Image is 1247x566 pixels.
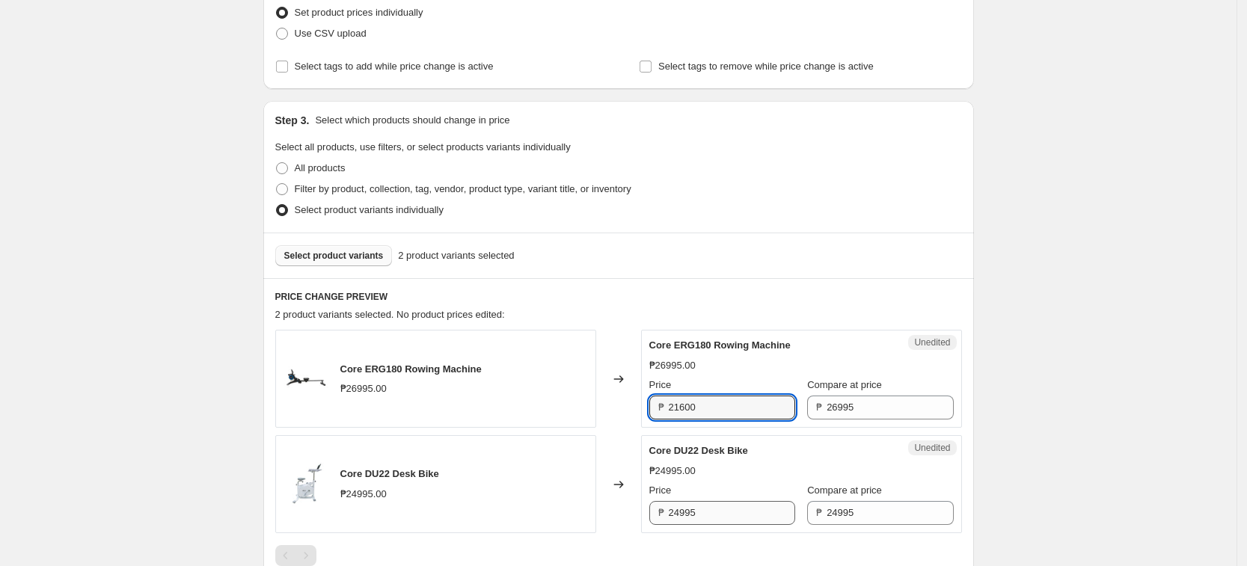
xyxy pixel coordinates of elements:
[340,468,439,479] span: Core DU22 Desk Bike
[398,248,514,263] span: 2 product variants selected
[807,485,882,496] span: Compare at price
[275,245,393,266] button: Select product variants
[340,363,482,375] span: Core ERG180 Rowing Machine
[275,113,310,128] h2: Step 3.
[284,462,328,507] img: CoreBike5_970430b5-2541-4304-8830-48072c18f03e_80x.jpg
[275,141,571,153] span: Select all products, use filters, or select products variants individually
[649,339,791,351] span: Core ERG180 Rowing Machine
[914,442,950,454] span: Unedited
[658,61,874,72] span: Select tags to remove while price change is active
[807,379,882,390] span: Compare at price
[284,250,384,262] span: Select product variants
[816,402,822,413] span: ₱
[658,402,664,413] span: ₱
[275,291,962,303] h6: PRICE CHANGE PREVIEW
[649,464,696,479] div: ₱24995.00
[914,336,950,348] span: Unedited
[275,309,505,320] span: 2 product variants selected. No product prices edited:
[658,507,664,518] span: ₱
[295,28,367,39] span: Use CSV upload
[295,204,444,215] span: Select product variants individually
[284,357,328,402] img: CoreRow3_80x.jpg
[295,7,423,18] span: Set product prices individually
[295,183,631,194] span: Filter by product, collection, tag, vendor, product type, variant title, or inventory
[315,113,509,128] p: Select which products should change in price
[275,545,316,566] nav: Pagination
[295,162,346,173] span: All products
[295,61,494,72] span: Select tags to add while price change is active
[340,487,387,502] div: ₱24995.00
[816,507,822,518] span: ₱
[649,379,672,390] span: Price
[649,358,696,373] div: ₱26995.00
[649,485,672,496] span: Price
[649,445,748,456] span: Core DU22 Desk Bike
[340,381,387,396] div: ₱26995.00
